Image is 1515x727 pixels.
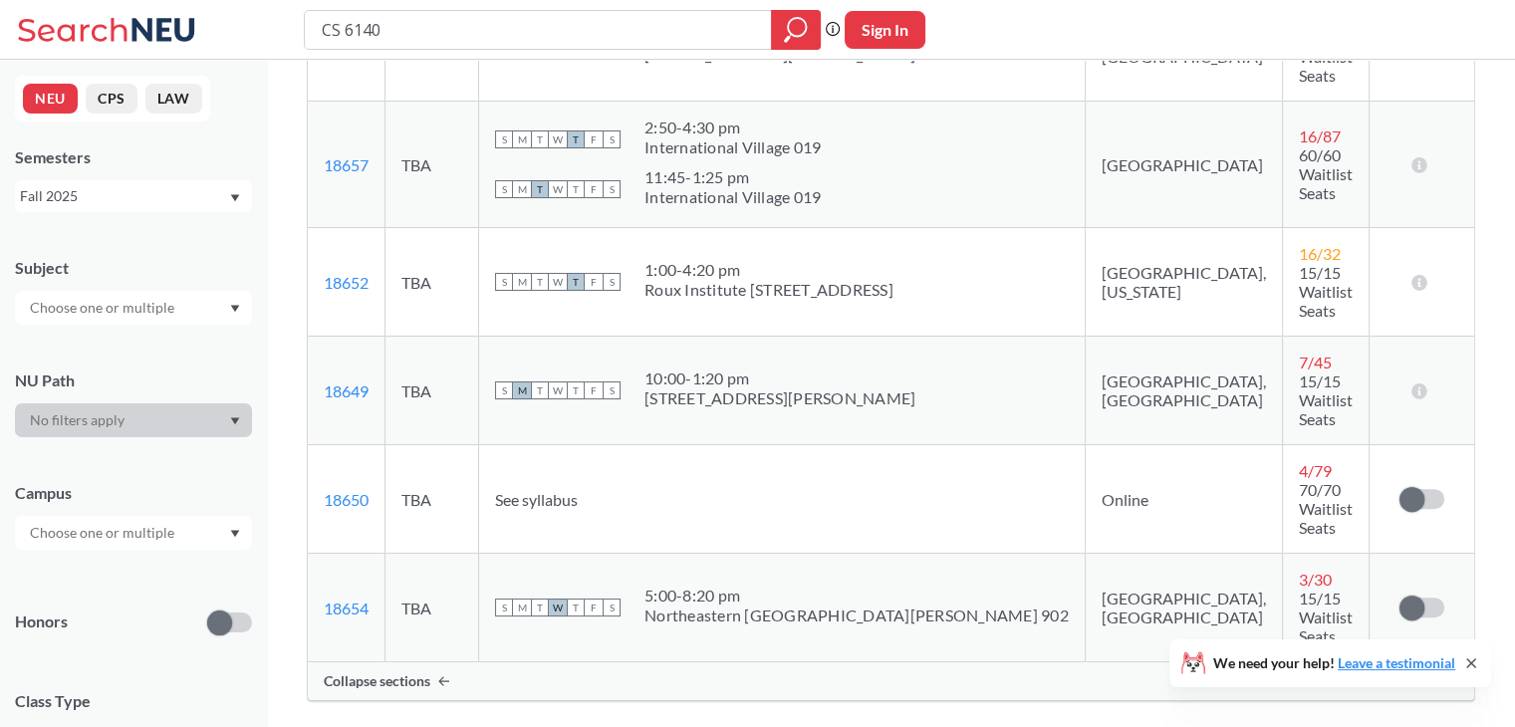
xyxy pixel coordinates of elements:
div: Roux Institute [STREET_ADDRESS] [644,280,893,300]
span: S [603,599,621,616]
a: 18650 [324,490,369,509]
span: 15/15 Waitlist Seats [1299,263,1353,320]
span: 16 / 87 [1299,126,1341,145]
div: 1:00 - 4:20 pm [644,260,893,280]
button: NEU [23,84,78,114]
span: W [549,599,567,616]
div: magnifying glass [771,10,821,50]
span: S [495,180,513,198]
span: 3 / 30 [1299,570,1332,589]
span: W [549,381,567,399]
div: [STREET_ADDRESS][PERSON_NAME] [644,388,915,408]
span: Class Type [15,690,252,712]
span: T [531,381,549,399]
td: TBA [385,445,479,554]
span: F [585,381,603,399]
div: Subject [15,257,252,279]
td: [GEOGRAPHIC_DATA] [1085,102,1282,228]
span: 4 / 79 [1299,461,1332,480]
span: T [531,599,549,616]
a: Leave a testimonial [1338,654,1455,671]
span: F [585,273,603,291]
span: F [585,130,603,148]
span: F [585,599,603,616]
a: 18649 [324,381,369,400]
svg: Dropdown arrow [230,530,240,538]
span: S [603,381,621,399]
div: Fall 2025Dropdown arrow [15,180,252,212]
span: M [513,381,531,399]
span: T [567,130,585,148]
span: Collapse sections [324,672,430,690]
div: Campus [15,482,252,504]
td: TBA [385,102,479,228]
td: [GEOGRAPHIC_DATA], [US_STATE] [1085,228,1282,337]
span: T [567,273,585,291]
span: W [549,273,567,291]
span: 70/70 Waitlist Seats [1299,480,1353,537]
td: TBA [385,337,479,445]
span: W [549,130,567,148]
div: International Village 019 [644,137,821,157]
span: S [495,599,513,616]
div: Dropdown arrow [15,516,252,550]
div: 5:00 - 8:20 pm [644,586,1069,606]
button: LAW [145,84,202,114]
div: Collapse sections [308,662,1474,700]
div: Dropdown arrow [15,403,252,437]
svg: Dropdown arrow [230,305,240,313]
div: 11:45 - 1:25 pm [644,167,821,187]
span: M [513,180,531,198]
span: 15/15 Waitlist Seats [1299,371,1353,428]
span: F [585,180,603,198]
span: 60/60 Waitlist Seats [1299,145,1353,202]
span: M [513,273,531,291]
div: Fall 2025 [20,185,228,207]
span: W [549,180,567,198]
span: S [603,180,621,198]
span: We need your help! [1213,656,1455,670]
td: Online [1085,445,1282,554]
input: Class, professor, course number, "phrase" [320,13,757,47]
div: 2:50 - 4:30 pm [644,118,821,137]
div: 10:00 - 1:20 pm [644,368,915,388]
div: Dropdown arrow [15,291,252,325]
input: Choose one or multiple [20,296,187,320]
span: 7 / 45 [1299,353,1332,371]
button: Sign In [845,11,925,49]
span: S [603,273,621,291]
a: 18657 [324,155,369,174]
span: T [531,273,549,291]
span: S [495,381,513,399]
span: T [567,180,585,198]
input: Choose one or multiple [20,521,187,545]
td: [GEOGRAPHIC_DATA], [GEOGRAPHIC_DATA] [1085,554,1282,662]
span: T [567,381,585,399]
span: T [531,130,549,148]
div: NU Path [15,369,252,391]
p: Honors [15,610,68,633]
span: M [513,599,531,616]
td: TBA [385,228,479,337]
svg: magnifying glass [784,16,808,44]
span: M [513,130,531,148]
span: T [567,599,585,616]
span: See syllabus [495,490,578,509]
span: T [531,180,549,198]
div: International Village 019 [644,187,821,207]
span: S [603,130,621,148]
td: [GEOGRAPHIC_DATA], [GEOGRAPHIC_DATA] [1085,337,1282,445]
span: S [495,130,513,148]
svg: Dropdown arrow [230,194,240,202]
svg: Dropdown arrow [230,417,240,425]
button: CPS [86,84,137,114]
a: 18652 [324,273,369,292]
span: 16 / 32 [1299,244,1341,263]
td: TBA [385,554,479,662]
span: S [495,273,513,291]
span: 15/15 Waitlist Seats [1299,589,1353,645]
a: 18654 [324,599,369,617]
div: Northeastern [GEOGRAPHIC_DATA][PERSON_NAME] 902 [644,606,1069,625]
div: Semesters [15,146,252,168]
